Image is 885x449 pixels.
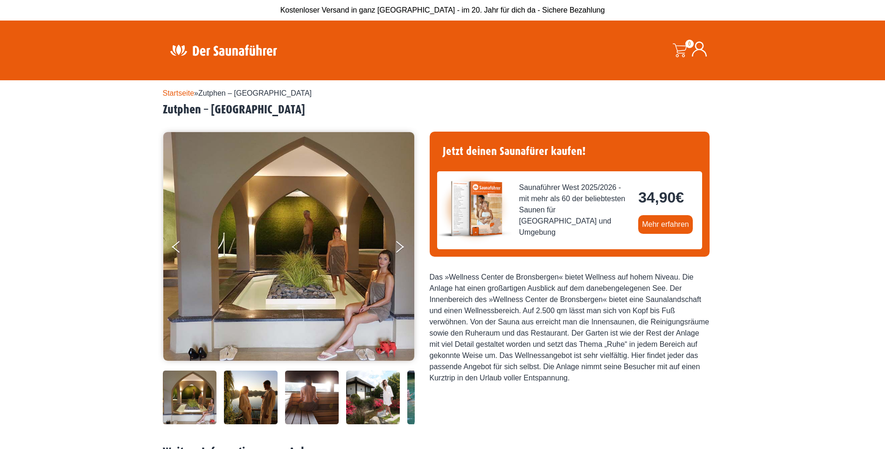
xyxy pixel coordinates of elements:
[437,171,512,246] img: der-saunafuehrer-2025-west.jpg
[437,139,702,164] h4: Jetzt deinen Saunafürer kaufen!
[685,40,694,48] span: 0
[638,189,684,206] bdi: 34,90
[430,272,710,384] div: Das »Wellness Center de Bronsbergen« bietet Wellness auf hohem Niveau. Die Anlage hat einen großa...
[676,189,684,206] span: €
[163,103,723,117] h2: Zutphen – [GEOGRAPHIC_DATA]
[163,89,312,97] span: »
[638,215,693,234] a: Mehr erfahren
[172,237,195,260] button: Previous
[198,89,312,97] span: Zutphen – [GEOGRAPHIC_DATA]
[163,89,195,97] a: Startseite
[280,6,605,14] span: Kostenloser Versand in ganz [GEOGRAPHIC_DATA] - im 20. Jahr für dich da - Sichere Bezahlung
[519,182,631,238] span: Saunaführer West 2025/2026 - mit mehr als 60 der beliebtesten Saunen für [GEOGRAPHIC_DATA] und Um...
[394,237,418,260] button: Next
